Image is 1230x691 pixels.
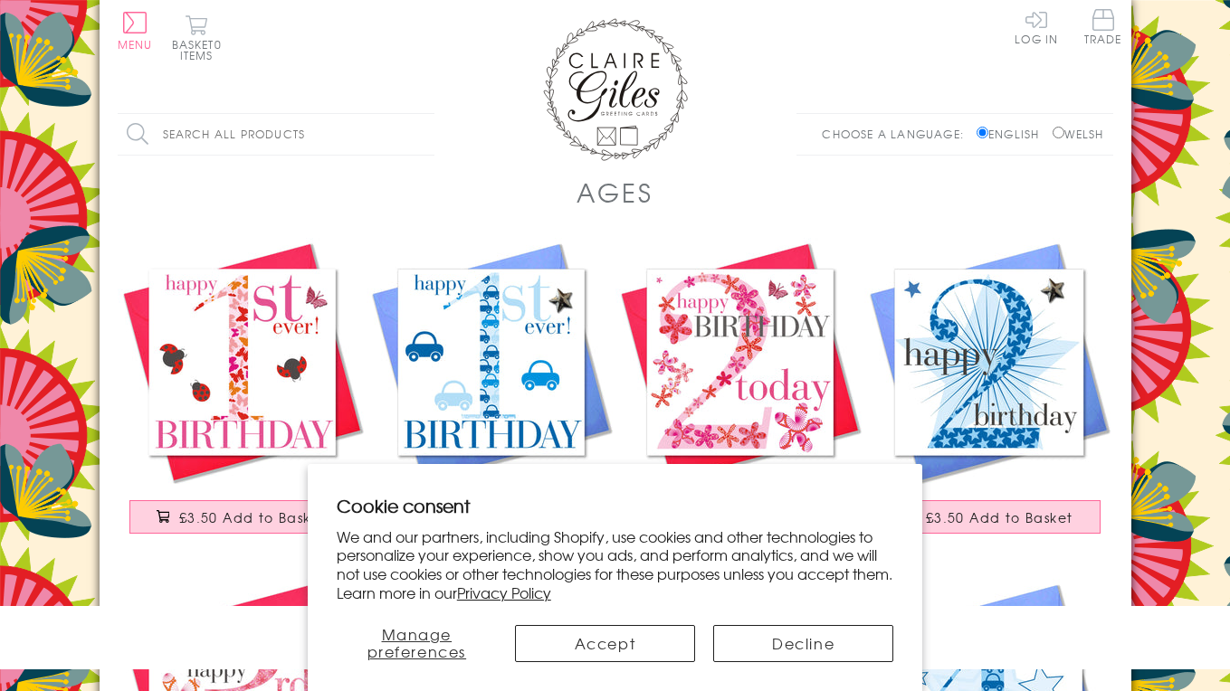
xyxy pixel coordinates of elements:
button: Manage preferences [337,625,497,662]
a: Birthday Card, Age 2 Girl Pink 2nd Birthday, Embellished with a fabric butterfly £3.50 Add to Basket [615,238,864,552]
span: £3.50 Add to Basket [179,508,327,526]
h1: AGES [577,174,653,211]
label: Welsh [1053,126,1104,142]
span: £3.50 Add to Basket [926,508,1073,526]
span: 0 items [180,36,222,63]
button: Decline [713,625,893,662]
img: Birthday Card, Boy Blue, Happy 2nd Birthday, Embellished with a padded star [864,238,1113,487]
a: Birthday Card, Boy Blue, Happy 2nd Birthday, Embellished with a padded star £3.50 Add to Basket [864,238,1113,552]
img: Birthday Card, Age 2 Girl Pink 2nd Birthday, Embellished with a fabric butterfly [615,238,864,487]
a: Log In [1015,9,1058,44]
input: Welsh [1053,127,1064,138]
p: Choose a language: [822,126,973,142]
button: £3.50 Add to Basket [129,500,354,534]
button: Menu [118,12,153,50]
a: Trade [1084,9,1122,48]
span: Manage preferences [367,623,467,662]
input: English [977,127,988,138]
a: Birthday Card, Age 1 Girl Pink 1st Birthday, Embellished with a fabric butterfly £3.50 Add to Basket [118,238,367,552]
button: Accept [515,625,695,662]
p: We and our partners, including Shopify, use cookies and other technologies to personalize your ex... [337,527,894,602]
h2: Cookie consent [337,493,894,518]
img: Birthday Card, Age 1 Blue Boy, 1st Birthday, Embellished with a padded star [367,238,615,487]
a: Birthday Card, Age 1 Blue Boy, 1st Birthday, Embellished with a padded star £3.50 Add to Basket [367,238,615,552]
label: English [977,126,1048,142]
input: Search [416,114,434,155]
input: Search all products [118,114,434,155]
img: Birthday Card, Age 1 Girl Pink 1st Birthday, Embellished with a fabric butterfly [118,238,367,487]
button: £3.50 Add to Basket [876,500,1101,534]
button: Basket0 items [172,14,222,61]
span: Menu [118,36,153,52]
span: Trade [1084,9,1122,44]
a: Privacy Policy [457,582,551,603]
img: Claire Giles Greetings Cards [543,18,688,161]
